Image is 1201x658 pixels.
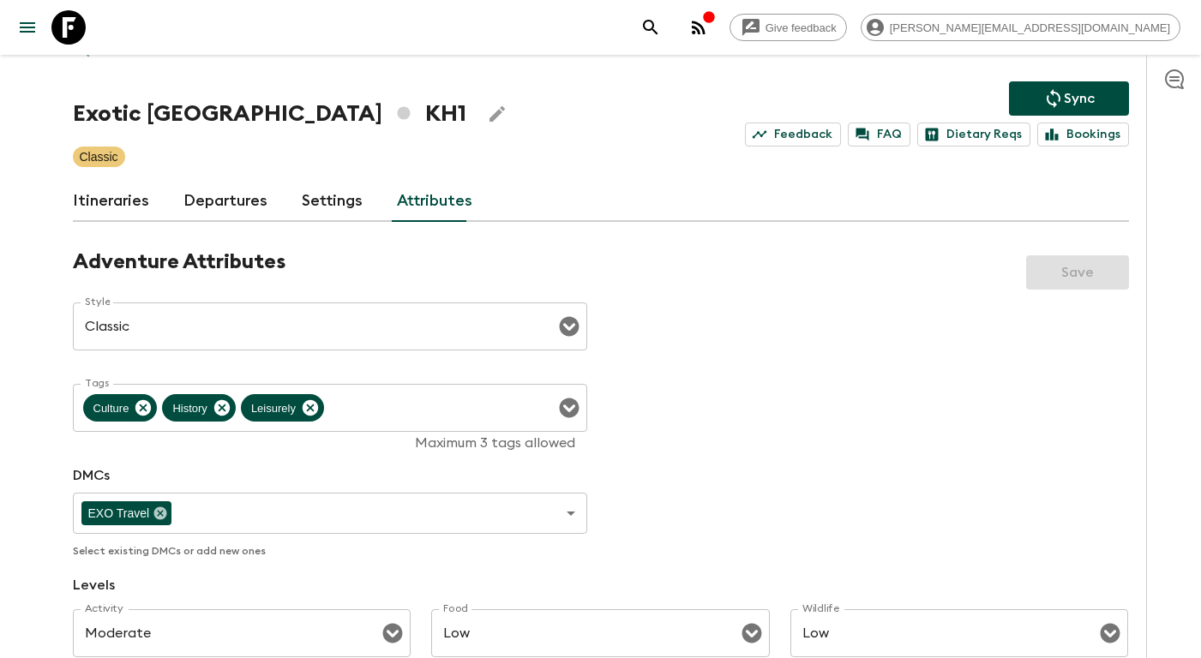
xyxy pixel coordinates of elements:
p: Levels [73,575,1129,595]
div: Culture [83,394,158,422]
p: DMCs [73,465,587,486]
span: Culture [83,398,140,418]
button: Open [557,396,581,420]
h2: Adventure Attributes [73,249,285,275]
label: Activity [85,601,123,616]
span: Give feedback [756,21,846,34]
button: Open [740,621,764,645]
a: FAQ [848,123,910,147]
a: Itineraries [73,181,149,222]
label: Wildlife [802,601,839,616]
h1: Exotic [GEOGRAPHIC_DATA] KH1 [73,97,466,131]
button: Edit Adventure Title [480,97,514,131]
a: Give feedback [730,14,847,41]
a: Attributes [397,181,472,222]
div: EXO Travel [81,501,172,525]
p: Maximum 3 tags allowed [85,434,575,452]
span: [PERSON_NAME][EMAIL_ADDRESS][DOMAIN_NAME] [880,21,1180,34]
label: Style [85,295,110,309]
button: Open [381,621,405,645]
button: Open [557,314,581,338]
p: Sync [1064,88,1095,109]
button: menu [10,10,45,45]
div: [PERSON_NAME][EMAIL_ADDRESS][DOMAIN_NAME] [861,14,1180,41]
span: History [162,398,217,418]
button: Open [1098,621,1122,645]
label: Tags [85,376,109,391]
p: Classic [80,148,118,165]
a: Bookings [1037,123,1129,147]
button: Sync adventure departures to the booking engine [1009,81,1129,116]
div: History [162,394,235,422]
a: Feedback [745,123,841,147]
a: Dietary Reqs [917,123,1030,147]
a: Departures [183,181,267,222]
button: search adventures [634,10,668,45]
p: Select existing DMCs or add new ones [73,541,587,561]
a: Settings [302,181,363,222]
span: Leisurely [241,398,306,418]
label: Food [443,601,468,616]
div: Leisurely [241,394,324,422]
span: EXO Travel [81,504,157,523]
